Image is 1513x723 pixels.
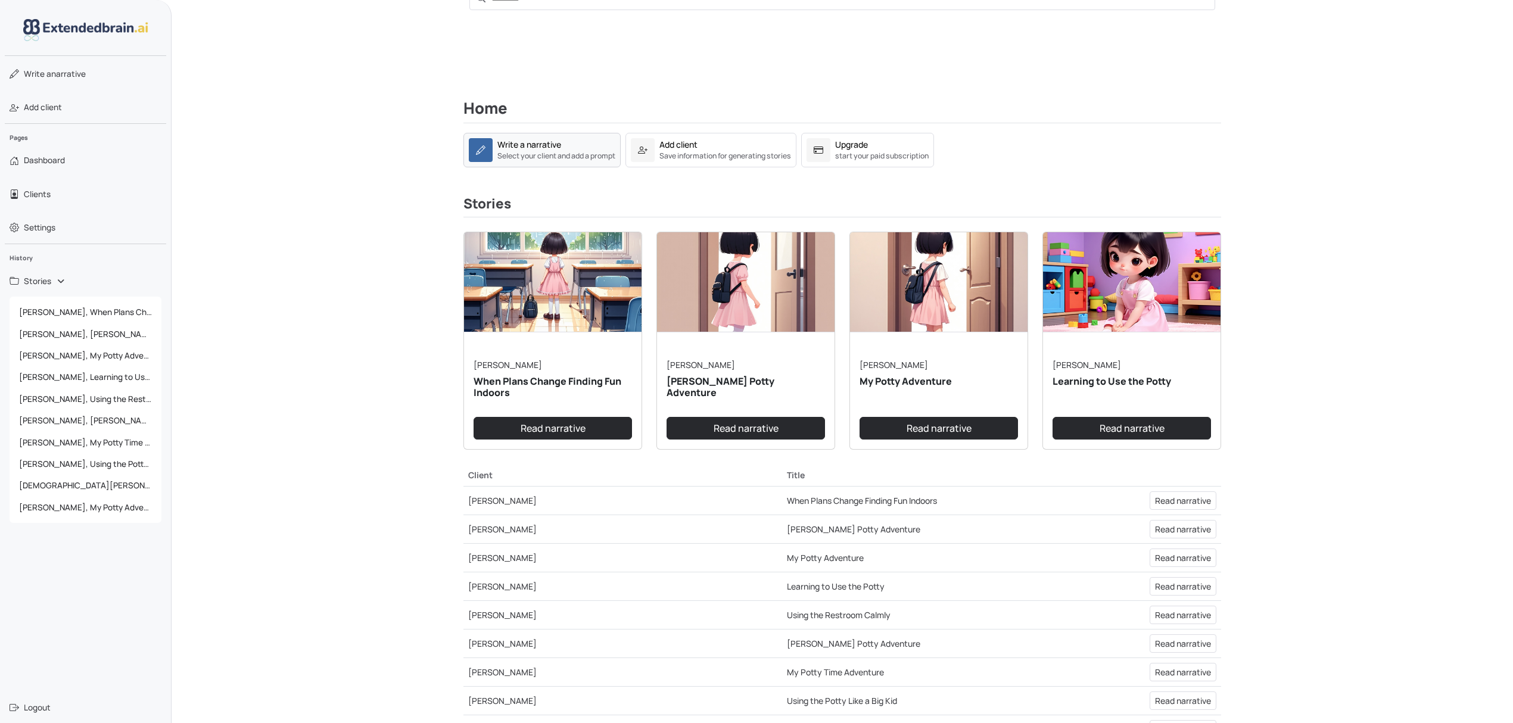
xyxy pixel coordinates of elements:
a: [PERSON_NAME] [468,523,537,535]
span: narrative [24,68,86,80]
div: Write a narrative [497,138,561,151]
a: Write a narrativeSelect your client and add a prompt [463,143,621,154]
h5: When Plans Change Finding Fun Indoors [474,376,632,398]
a: Read narrative [1053,417,1211,440]
a: [PERSON_NAME], Using the Restroom Calmly [10,388,161,410]
span: [PERSON_NAME], [PERSON_NAME] Potty Adventure [14,323,157,345]
a: Learning to Use the Potty [787,581,885,592]
img: narrative [850,232,1028,332]
a: Read narrative [1150,691,1216,710]
small: Save information for generating stories [659,151,791,161]
span: [PERSON_NAME], Learning to Use the Potty [14,366,157,388]
span: [PERSON_NAME], [PERSON_NAME] Potty Adventure [14,410,157,431]
a: [PERSON_NAME] [468,552,537,563]
h2: Home [463,99,1221,123]
span: Settings [24,222,55,233]
a: When Plans Change Finding Fun Indoors [787,495,937,506]
a: [PERSON_NAME], [PERSON_NAME] Potty Adventure [10,323,161,345]
img: narrative [464,232,642,332]
a: Add clientSave information for generating stories [625,133,796,167]
a: Read narrative [1150,577,1216,596]
small: start your paid subscription [835,151,929,161]
a: My Potty Time Adventure [787,666,884,678]
h5: My Potty Adventure [860,376,1018,387]
a: Using the Potty Like a Big Kid [787,695,897,706]
h5: [PERSON_NAME] Potty Adventure [667,376,825,398]
a: Upgradestart your paid subscription [801,133,934,167]
a: [DEMOGRAPHIC_DATA][PERSON_NAME], My Potty Time Adventure [10,475,161,496]
a: Read narrative [1150,520,1216,538]
a: Read narrative [1150,663,1216,681]
a: [PERSON_NAME], Learning to Use the Potty [10,366,161,388]
a: [PERSON_NAME] Potty Adventure [787,523,920,535]
img: narrative [657,232,835,332]
div: Upgrade [835,138,868,151]
a: Add clientSave information for generating stories [625,143,796,154]
a: Using the Restroom Calmly [787,609,891,621]
span: [PERSON_NAME], Using the Potty Like a Big Kid [14,453,157,475]
a: [PERSON_NAME], My Potty Time Adventure [10,432,161,453]
small: Select your client and add a prompt [497,151,615,161]
span: [PERSON_NAME], My Potty Adventure [14,497,157,518]
th: Client [463,464,782,487]
a: Upgradestart your paid subscription [801,143,934,154]
span: Stories [24,275,51,287]
span: [PERSON_NAME], My Potty Adventure [14,345,157,366]
a: [PERSON_NAME] [474,359,542,370]
a: Read narrative [1150,491,1216,510]
span: Logout [24,702,51,713]
div: Add client [659,138,698,151]
a: Read narrative [1150,549,1216,567]
a: [PERSON_NAME] [468,666,537,678]
a: [PERSON_NAME] [468,609,537,621]
span: Write a [24,68,51,79]
a: [PERSON_NAME] [468,695,537,706]
a: Read narrative [1150,606,1216,624]
span: Add client [24,101,62,113]
h3: Stories [463,196,1221,217]
a: [PERSON_NAME] [667,359,735,370]
a: Read narrative [1150,634,1216,653]
a: Read narrative [667,417,825,440]
a: [PERSON_NAME], My Potty Adventure [10,345,161,366]
a: [PERSON_NAME] [860,359,928,370]
a: [PERSON_NAME] [468,495,537,506]
a: [PERSON_NAME] [468,638,537,649]
img: narrative [1043,232,1221,332]
span: [PERSON_NAME], Using the Restroom Calmly [14,388,157,410]
img: logo [23,19,148,41]
span: [PERSON_NAME], My Potty Time Adventure [14,432,157,453]
a: [PERSON_NAME], [PERSON_NAME] Potty Adventure [10,410,161,431]
h5: Learning to Use the Potty [1053,376,1211,387]
a: [PERSON_NAME] [1053,359,1121,370]
a: [PERSON_NAME] Potty Adventure [787,638,920,649]
span: [DEMOGRAPHIC_DATA][PERSON_NAME], My Potty Time Adventure [14,475,157,496]
span: Dashboard [24,154,65,166]
a: Write a narrativeSelect your client and add a prompt [463,133,621,167]
span: [PERSON_NAME], When Plans Change Finding Fun Indoors [14,301,157,323]
span: Clients [24,188,51,200]
a: My Potty Adventure [787,552,864,563]
a: [PERSON_NAME], Using the Potty Like a Big Kid [10,453,161,475]
a: [PERSON_NAME], My Potty Adventure [10,497,161,518]
a: [PERSON_NAME], When Plans Change Finding Fun Indoors [10,301,161,323]
th: Title [782,464,1079,487]
a: Read narrative [860,417,1018,440]
a: Read narrative [474,417,632,440]
a: [PERSON_NAME] [468,581,537,592]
